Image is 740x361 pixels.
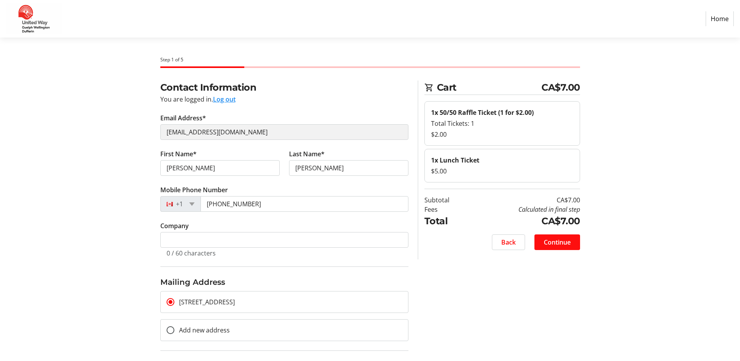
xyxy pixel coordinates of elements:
a: Home [706,11,734,26]
label: First Name* [160,149,197,159]
span: Cart [437,80,542,95]
img: United Way Guelph Wellington Dufferin's Logo [6,3,62,34]
button: Continue [534,234,580,250]
div: $2.00 [431,130,573,139]
td: Total [424,214,469,228]
button: Log out [213,95,236,104]
input: (506) 234-5678 [201,196,408,212]
span: CA$7.00 [541,80,580,95]
span: Back [501,238,516,247]
label: Email Address* [160,113,206,123]
td: CA$7.00 [469,195,580,205]
label: Last Name* [289,149,325,159]
span: [STREET_ADDRESS] [179,298,235,306]
td: Subtotal [424,195,469,205]
label: Add new address [174,325,230,335]
div: Total Tickets: 1 [431,119,573,128]
h2: Contact Information [160,80,408,95]
td: Fees [424,205,469,214]
tr-character-limit: 0 / 60 characters [167,249,216,257]
strong: 1x 50/50 Raffle Ticket (1 for $2.00) [431,108,534,117]
div: Step 1 of 5 [160,56,580,63]
div: $5.00 [431,166,573,176]
strong: 1x Lunch Ticket [431,156,479,164]
td: Calculated in final step [469,205,580,214]
button: Back [492,234,525,250]
label: Mobile Phone Number [160,185,228,195]
div: You are logged in. [160,95,408,104]
span: Continue [544,238,571,247]
td: CA$7.00 [469,214,580,228]
label: Company [160,221,189,231]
